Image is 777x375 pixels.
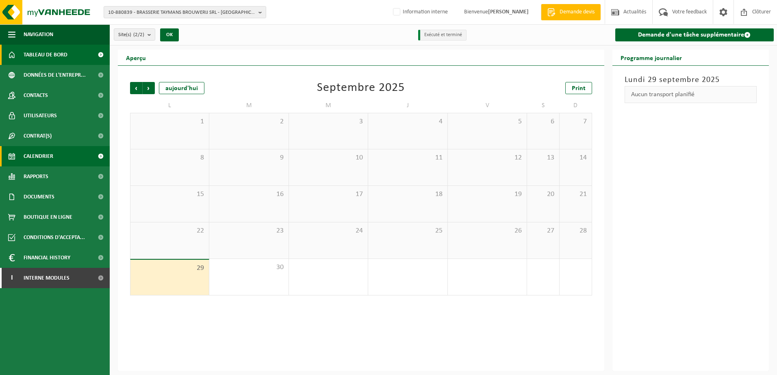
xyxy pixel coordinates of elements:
[368,98,447,113] td: J
[24,227,85,248] span: Conditions d'accepta...
[159,82,204,94] div: aujourd'hui
[135,226,205,235] span: 22
[418,30,467,41] li: Exécuté et terminé
[24,24,53,45] span: Navigation
[24,146,53,166] span: Calendrier
[448,98,527,113] td: V
[24,106,57,126] span: Utilisateurs
[531,190,555,199] span: 20
[8,268,15,288] span: I
[541,4,601,20] a: Demande devis
[317,82,405,94] div: Septembre 2025
[24,268,69,288] span: Interne modules
[160,28,179,41] button: OK
[531,117,555,126] span: 6
[24,187,54,207] span: Documents
[564,117,588,126] span: 7
[135,117,205,126] span: 1
[372,153,443,162] span: 11
[625,86,757,103] div: Aucun transport planifié
[24,166,48,187] span: Rapports
[135,264,205,273] span: 29
[293,190,364,199] span: 17
[24,85,48,106] span: Contacts
[564,226,588,235] span: 28
[564,190,588,199] span: 21
[391,6,448,18] label: Information interne
[372,190,443,199] span: 18
[143,82,155,94] span: Suivant
[452,153,523,162] span: 12
[531,153,555,162] span: 13
[452,190,523,199] span: 19
[104,6,266,18] button: 10-880839 - BRASSERIE TAYMANS BROUWERIJ SRL - [GEOGRAPHIC_DATA], [STREET_ADDRESS]
[118,50,154,65] h2: Aperçu
[452,226,523,235] span: 26
[24,248,70,268] span: Financial History
[293,226,364,235] span: 24
[24,207,72,227] span: Boutique en ligne
[135,190,205,199] span: 15
[564,153,588,162] span: 14
[24,45,67,65] span: Tableau de bord
[565,82,592,94] a: Print
[24,126,52,146] span: Contrat(s)
[130,98,209,113] td: L
[560,98,592,113] td: D
[572,85,586,92] span: Print
[293,153,364,162] span: 10
[24,65,86,85] span: Données de l'entrepr...
[213,190,284,199] span: 16
[213,117,284,126] span: 2
[452,117,523,126] span: 5
[488,9,529,15] strong: [PERSON_NAME]
[108,6,255,19] span: 10-880839 - BRASSERIE TAYMANS BROUWERIJ SRL - [GEOGRAPHIC_DATA], [STREET_ADDRESS]
[209,98,289,113] td: M
[372,117,443,126] span: 4
[130,82,142,94] span: Précédent
[213,226,284,235] span: 23
[531,226,555,235] span: 27
[133,32,144,37] count: (2/2)
[612,50,690,65] h2: Programme journalier
[527,98,560,113] td: S
[213,263,284,272] span: 30
[135,153,205,162] span: 8
[293,117,364,126] span: 3
[625,74,757,86] h3: Lundi 29 septembre 2025
[114,28,155,41] button: Site(s)(2/2)
[118,29,144,41] span: Site(s)
[615,28,774,41] a: Demande d'une tâche supplémentaire
[558,8,597,16] span: Demande devis
[213,153,284,162] span: 9
[289,98,368,113] td: M
[372,226,443,235] span: 25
